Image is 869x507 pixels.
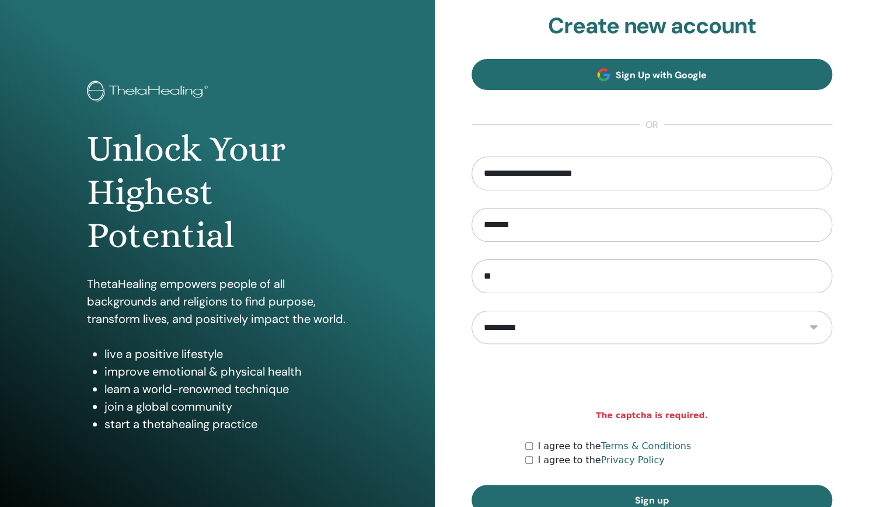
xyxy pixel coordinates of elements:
[104,380,347,398] li: learn a world-renowned technique
[87,275,347,328] p: ThetaHealing empowers people of all backgrounds and religions to find purpose, transform lives, a...
[104,415,347,433] li: start a thetahealing practice
[601,440,690,452] a: Terms & Conditions
[640,118,664,132] span: or
[563,362,741,407] iframe: reCAPTCHA
[472,13,833,40] h2: Create new account
[104,363,347,380] li: improve emotional & physical health
[87,127,347,258] h1: Unlock Your Highest Potential
[104,398,347,415] li: join a global community
[596,409,708,422] strong: The captcha is required.
[601,454,664,466] a: Privacy Policy
[538,439,691,453] label: I agree to the
[538,453,664,467] label: I agree to the
[104,345,347,363] li: live a positive lifestyle
[635,494,669,506] span: Sign up
[472,59,833,90] a: Sign Up with Google
[616,69,707,81] span: Sign Up with Google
